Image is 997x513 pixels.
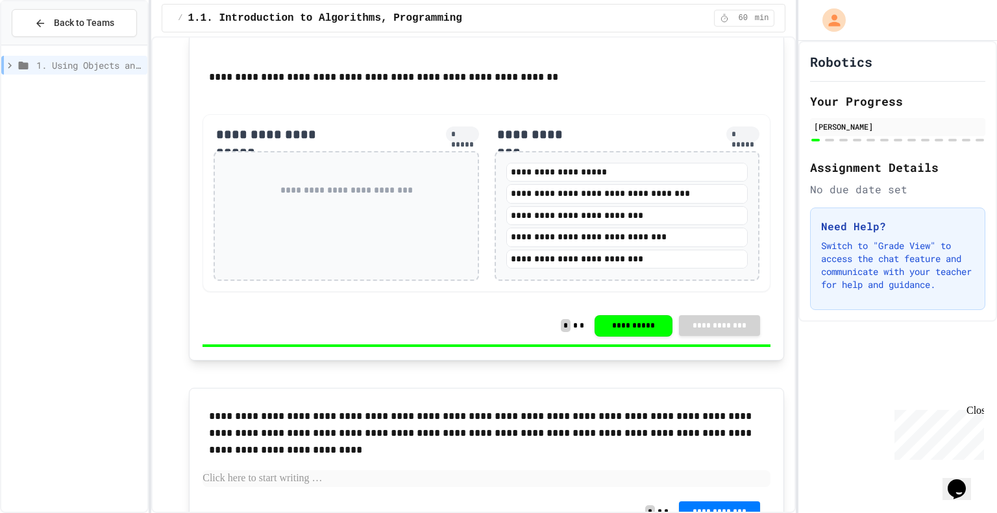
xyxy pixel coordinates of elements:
div: Chat with us now!Close [5,5,90,82]
span: min [755,13,769,23]
div: No due date set [810,182,985,197]
div: [PERSON_NAME] [814,121,981,132]
iframe: chat widget [889,405,984,460]
span: / [178,13,182,23]
h2: Your Progress [810,92,985,110]
span: Back to Teams [54,16,114,30]
h2: Assignment Details [810,158,985,176]
h3: Need Help? [821,219,974,234]
span: 1.1. Introduction to Algorithms, Programming, and Compilers [188,10,556,26]
span: 1. Using Objects and Methods [36,58,142,72]
span: 60 [733,13,754,23]
iframe: chat widget [942,461,984,500]
h1: Robotics [810,53,872,71]
p: Switch to "Grade View" to access the chat feature and communicate with your teacher for help and ... [821,239,974,291]
div: My Account [809,5,849,35]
